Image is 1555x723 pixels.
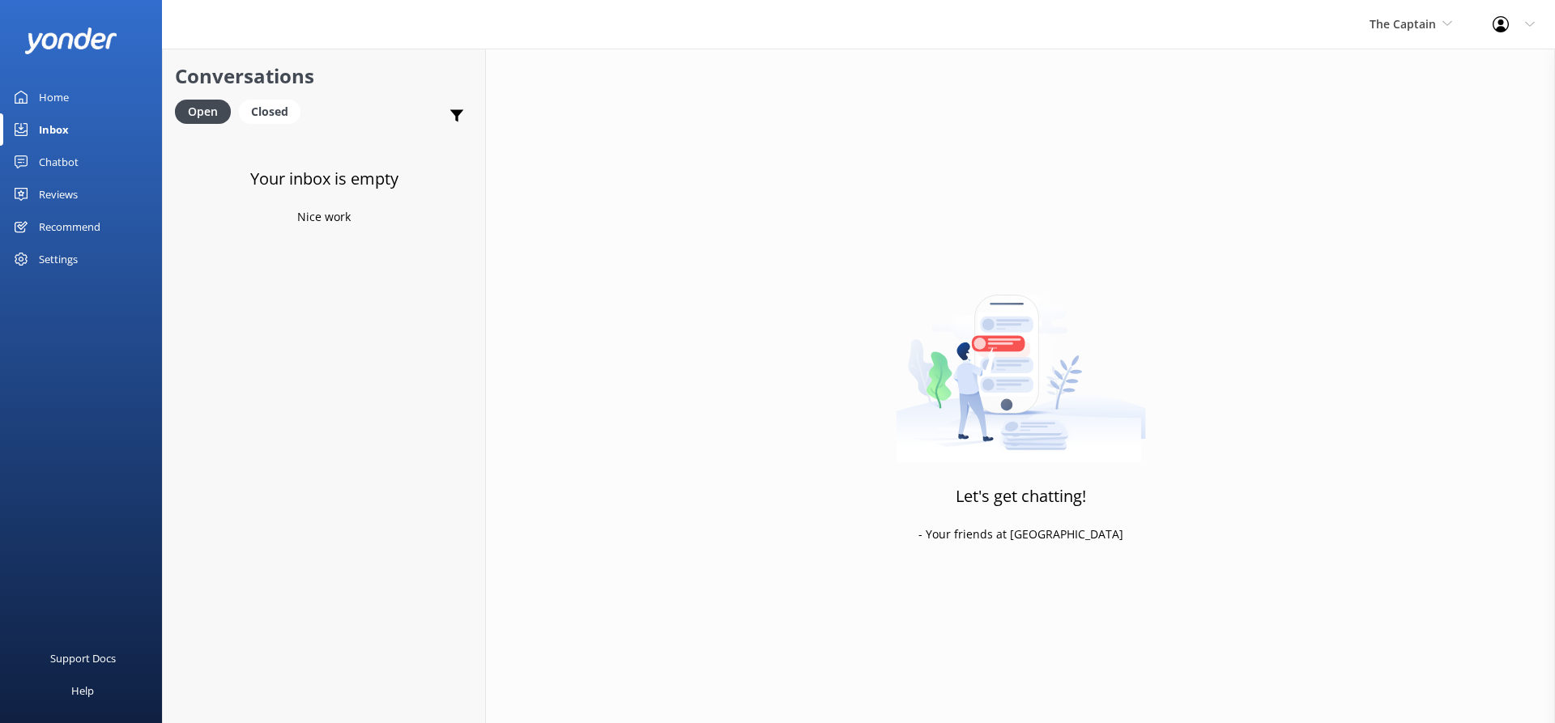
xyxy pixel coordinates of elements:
[1370,16,1436,32] span: The Captain
[175,61,473,91] h2: Conversations
[239,100,300,124] div: Closed
[39,113,69,146] div: Inbox
[175,100,231,124] div: Open
[239,102,309,120] a: Closed
[175,102,239,120] a: Open
[39,81,69,113] div: Home
[896,261,1146,463] img: artwork of a man stealing a conversation from at giant smartphone
[39,146,79,178] div: Chatbot
[71,674,94,707] div: Help
[39,211,100,243] div: Recommend
[297,208,351,226] p: Nice work
[250,166,398,192] h3: Your inbox is empty
[39,243,78,275] div: Settings
[50,642,116,674] div: Support Docs
[918,525,1123,543] p: - Your friends at [GEOGRAPHIC_DATA]
[956,483,1086,509] h3: Let's get chatting!
[24,28,117,54] img: yonder-white-logo.png
[39,178,78,211] div: Reviews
